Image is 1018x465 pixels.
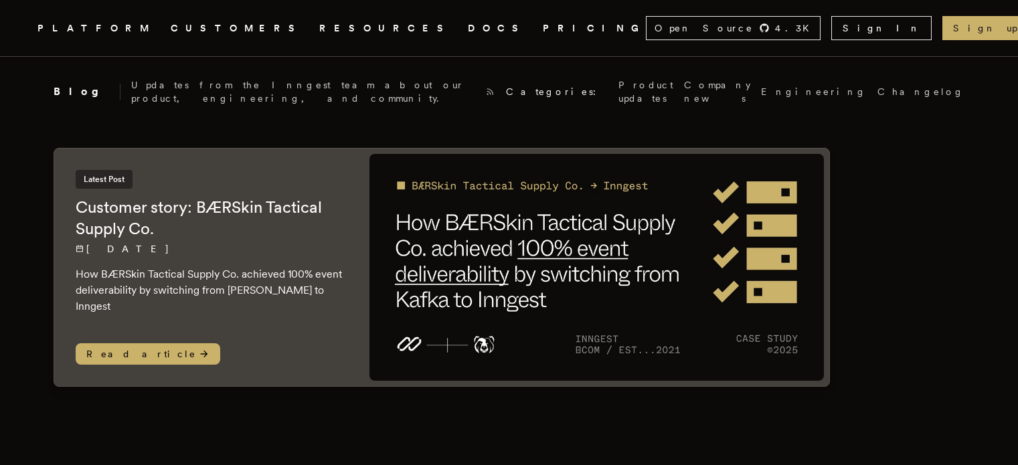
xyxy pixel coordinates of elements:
[76,242,343,256] p: [DATE]
[37,20,155,37] button: PLATFORM
[877,85,964,98] a: Changelog
[775,21,817,35] span: 4.3 K
[76,197,343,240] h2: Customer story: BÆRSkin Tactical Supply Co.
[506,85,608,98] span: Categories:
[684,78,750,105] a: Company news
[76,266,343,314] p: How BÆRSkin Tactical Supply Co. achieved 100% event deliverability by switching from [PERSON_NAME...
[543,20,646,37] a: PRICING
[171,20,303,37] a: CUSTOMERS
[761,85,867,98] a: Engineering
[468,20,527,37] a: DOCS
[131,78,475,105] p: Updates from the Inngest team about our product, engineering, and community.
[54,84,120,100] h2: Blog
[54,148,830,387] a: Latest PostCustomer story: BÆRSkin Tactical Supply Co.[DATE] How BÆRSkin Tactical Supply Co. achi...
[655,21,754,35] span: Open Source
[76,170,133,189] span: Latest Post
[831,16,932,40] a: Sign In
[618,78,673,105] a: Product updates
[76,343,220,365] span: Read article
[319,20,452,37] button: RESOURCES
[369,154,824,381] img: Featured image for Customer story: BÆRSkin Tactical Supply Co. blog post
